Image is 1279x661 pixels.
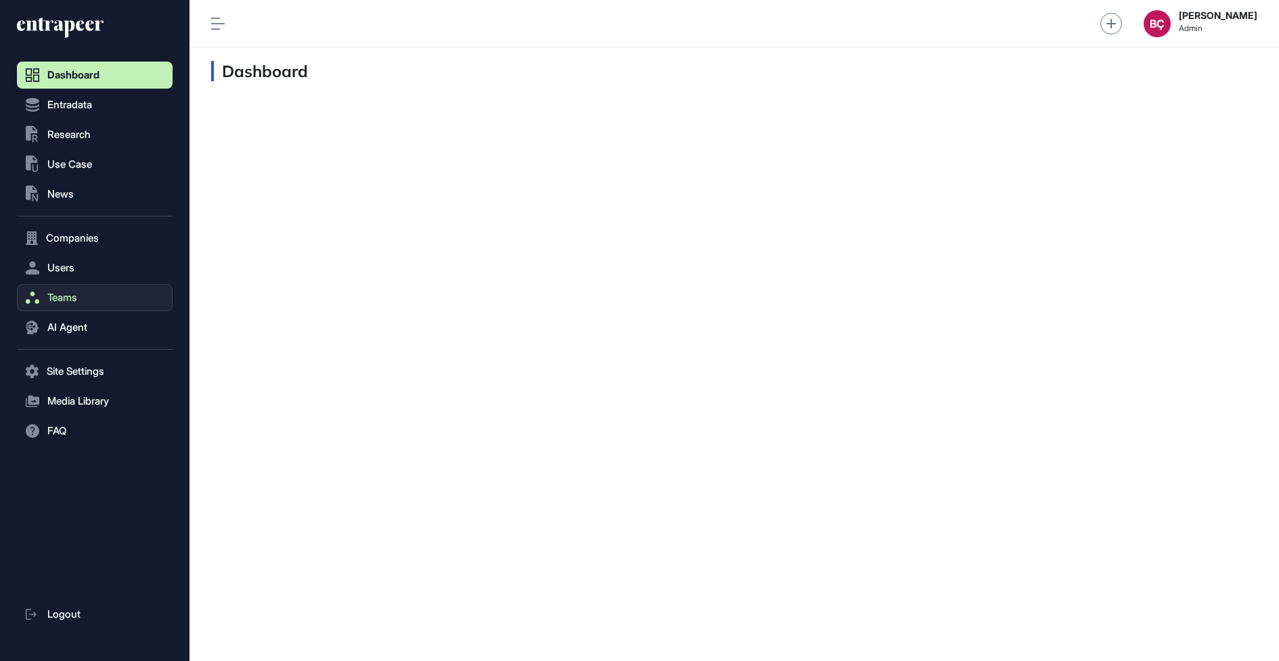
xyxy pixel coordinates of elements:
button: Entradata [17,91,173,118]
span: Media Library [47,396,109,407]
span: Companies [46,233,99,244]
button: FAQ [17,417,173,445]
strong: [PERSON_NAME] [1179,10,1257,21]
button: Companies [17,225,173,252]
span: Users [47,263,74,273]
span: Logout [47,609,81,620]
button: BÇ [1144,10,1171,37]
button: AI Agent [17,314,173,341]
span: Admin [1179,24,1257,33]
button: Media Library [17,388,173,415]
span: Site Settings [47,366,104,377]
span: Research [47,129,91,140]
span: FAQ [47,426,66,436]
button: Teams [17,284,173,311]
button: Users [17,254,173,281]
span: Use Case [47,159,92,170]
a: Logout [17,601,173,628]
span: AI Agent [47,322,87,333]
button: Site Settings [17,358,173,385]
span: Entradata [47,99,92,110]
span: News [47,189,74,200]
a: Dashboard [17,62,173,89]
button: Use Case [17,151,173,178]
h3: Dashboard [211,61,308,81]
button: Research [17,121,173,148]
span: Dashboard [47,70,99,81]
button: News [17,181,173,208]
span: Teams [47,292,77,303]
